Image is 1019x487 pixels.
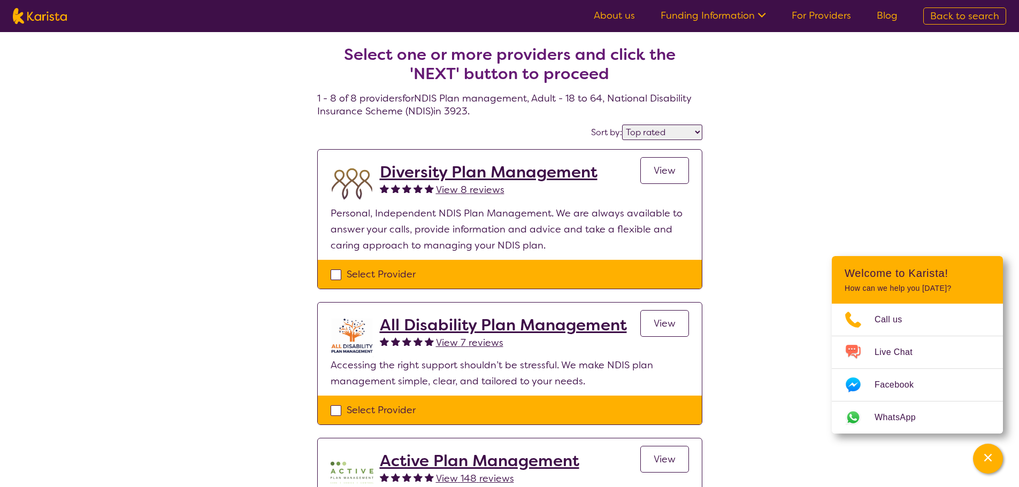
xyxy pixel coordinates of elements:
[331,205,689,253] p: Personal, Independent NDIS Plan Management. We are always available to answer your calls, provide...
[413,337,423,346] img: fullstar
[436,182,504,198] a: View 8 reviews
[640,157,689,184] a: View
[380,184,389,193] img: fullstar
[832,401,1003,434] a: Web link opens in a new tab.
[661,9,766,22] a: Funding Information
[380,163,597,182] a: Diversity Plan Management
[845,284,990,293] p: How can we help you [DATE]?
[875,409,929,426] span: WhatsApp
[594,9,635,22] a: About us
[413,184,423,193] img: fullstar
[380,451,579,470] a: Active Plan Management
[380,337,389,346] img: fullstar
[391,473,400,482] img: fullstar
[331,163,373,205] img: duqvjtfkvnzb31ymex15.png
[923,7,1006,25] a: Back to search
[391,337,400,346] img: fullstar
[436,335,503,351] a: View 7 reviews
[640,310,689,337] a: View
[436,183,504,196] span: View 8 reviews
[640,446,689,473] a: View
[391,184,400,193] img: fullstar
[380,473,389,482] img: fullstar
[875,312,915,328] span: Call us
[330,45,689,83] h2: Select one or more providers and click the 'NEXT' button to proceed
[654,453,676,466] span: View
[973,444,1003,474] button: Channel Menu
[832,256,1003,434] div: Channel Menu
[425,184,434,193] img: fullstar
[654,317,676,330] span: View
[413,473,423,482] img: fullstar
[930,10,999,22] span: Back to search
[875,344,925,360] span: Live Chat
[380,315,627,335] a: All Disability Plan Management
[654,164,676,177] span: View
[832,304,1003,434] ul: Choose channel
[877,9,898,22] a: Blog
[792,9,851,22] a: For Providers
[436,336,503,349] span: View 7 reviews
[13,8,67,24] img: Karista logo
[875,377,926,393] span: Facebook
[425,337,434,346] img: fullstar
[317,19,702,118] h4: 1 - 8 of 8 providers for NDIS Plan management , Adult - 18 to 64 , National Disability Insurance ...
[425,473,434,482] img: fullstar
[591,127,622,138] label: Sort by:
[402,473,411,482] img: fullstar
[402,184,411,193] img: fullstar
[436,472,514,485] span: View 148 reviews
[331,315,373,357] img: at5vqv0lot2lggohlylh.jpg
[436,470,514,486] a: View 148 reviews
[402,337,411,346] img: fullstar
[331,357,689,389] p: Accessing the right support shouldn’t be stressful. We make NDIS plan management simple, clear, a...
[845,267,990,280] h2: Welcome to Karista!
